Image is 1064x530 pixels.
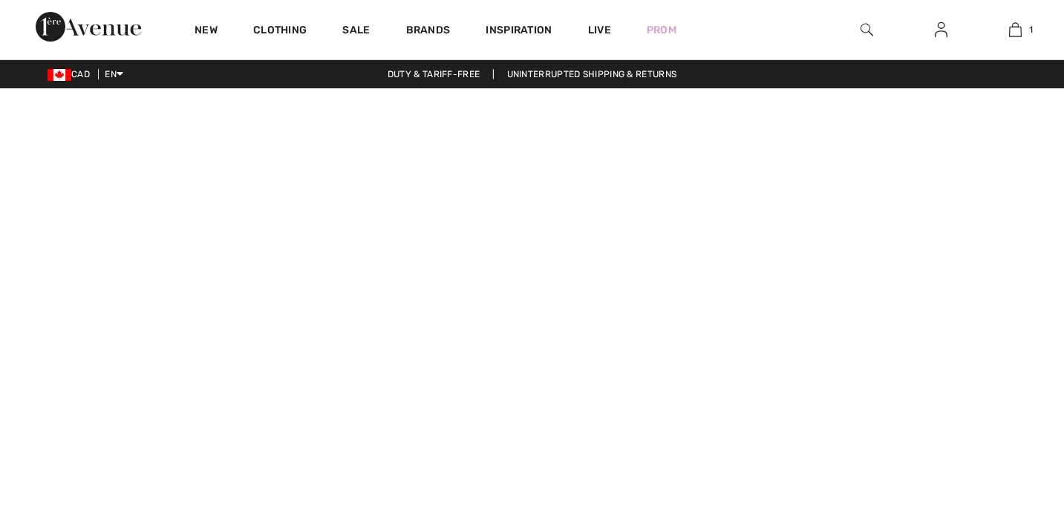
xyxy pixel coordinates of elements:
a: New [195,24,218,39]
a: Brands [406,24,451,39]
span: 1 [1029,23,1033,36]
span: Inspiration [486,24,552,39]
span: EN [105,69,123,79]
a: Prom [647,22,676,38]
img: 1ère Avenue [36,12,141,42]
a: 1 [979,21,1051,39]
a: Live [588,22,611,38]
a: Sale [342,24,370,39]
img: search the website [861,21,873,39]
img: My Info [935,21,947,39]
a: Clothing [253,24,307,39]
a: Sign In [923,21,959,39]
img: My Bag [1009,21,1022,39]
img: Canadian Dollar [48,69,71,81]
span: CAD [48,69,96,79]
